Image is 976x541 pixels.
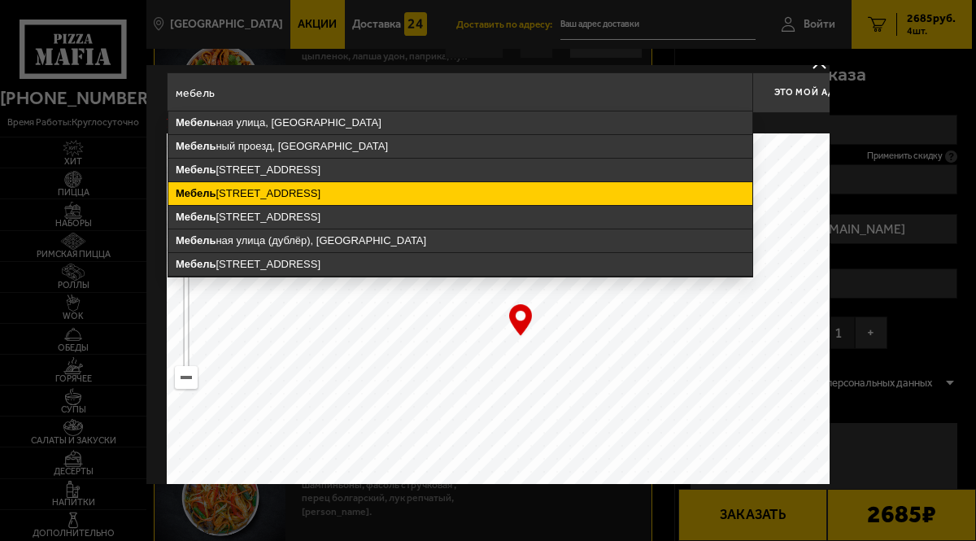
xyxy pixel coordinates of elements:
[167,72,752,113] input: Введите адрес доставки
[752,72,874,113] button: Это мой адрес
[168,111,752,134] ymaps: ная улица, [GEOGRAPHIC_DATA]
[168,182,752,205] ymaps: [STREET_ADDRESS]
[176,116,216,129] ymaps: Мебель
[176,187,216,199] ymaps: Мебель
[168,253,752,276] ymaps: [STREET_ADDRESS]
[167,117,396,130] p: Укажите дом на карте или в поле ввода
[168,159,752,181] ymaps: [STREET_ADDRESS]
[176,140,216,152] ymaps: Мебель
[176,258,216,270] ymaps: Мебель
[168,135,752,158] ymaps: ный проезд, [GEOGRAPHIC_DATA]
[176,234,216,247] ymaps: Мебель
[168,229,752,252] ymaps: ная улица (дублёр), [GEOGRAPHIC_DATA]
[176,164,216,176] ymaps: Мебель
[774,87,852,98] span: Это мой адрес
[176,211,216,223] ymaps: Мебель
[168,206,752,229] ymaps: [STREET_ADDRESS]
